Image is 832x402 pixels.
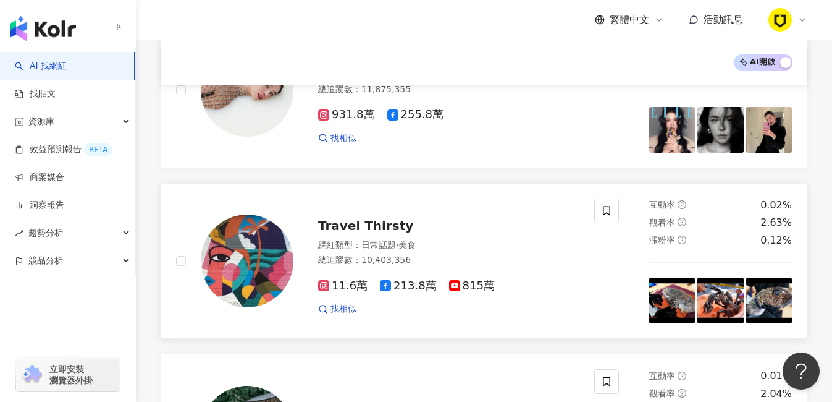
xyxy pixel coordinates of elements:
span: 找相似 [330,303,356,315]
img: post-image [649,278,695,323]
a: 效益預測報告BETA [15,143,112,156]
a: 找貼文 [15,88,56,100]
a: KOL Avatar李毓芬Tia網紅類型：美妝時尚總追蹤數：11,875,355931.8萬255.8萬找相似互動率question-circle0%觀看率question-circle0%漲粉... [161,12,807,168]
a: 洞察報告 [15,199,64,212]
span: 213.8萬 [380,280,437,293]
div: 0.01% [760,369,792,383]
span: rise [15,229,23,237]
div: 網紅類型 ： [318,239,579,252]
span: 趨勢分析 [28,219,63,247]
span: 活動訊息 [704,14,743,25]
span: 美食 [398,240,416,250]
span: Travel Thirsty [318,218,413,233]
img: post-image [697,278,743,323]
span: question-circle [678,236,686,244]
img: post-image [649,107,695,153]
iframe: Help Scout Beacon - Open [783,353,820,390]
img: KOL Avatar [201,215,293,307]
a: 找相似 [318,132,356,145]
span: 找相似 [330,132,356,145]
div: 總追蹤數 ： 10,403,356 [318,254,579,267]
span: 競品分析 [28,247,63,275]
a: searchAI 找網紅 [15,60,67,72]
div: 總追蹤數 ： 11,875,355 [318,83,579,96]
img: chrome extension [20,365,44,385]
img: RH.png [768,8,792,32]
span: question-circle [678,389,686,398]
span: 互動率 [649,200,675,210]
a: chrome extension立即安裝 瀏覽器外掛 [16,358,120,391]
span: 漲粉率 [649,235,675,245]
div: 0.12% [760,234,792,247]
span: 日常話題 [361,240,396,250]
a: 找相似 [318,303,356,315]
div: 2.63% [760,216,792,229]
span: 觀看率 [649,218,675,228]
div: 0.02% [760,199,792,212]
img: post-image [746,278,792,323]
img: post-image [697,107,743,153]
span: 繁體中文 [610,13,649,27]
span: question-circle [678,218,686,226]
span: 931.8萬 [318,108,375,121]
div: 2.04% [760,387,792,401]
span: 觀看率 [649,388,675,398]
span: 互動率 [649,371,675,381]
span: question-circle [678,200,686,209]
span: question-circle [678,372,686,380]
span: 815萬 [449,280,495,293]
span: 立即安裝 瀏覽器外掛 [49,364,93,386]
img: KOL Avatar [201,44,293,137]
img: post-image [746,107,792,153]
span: 255.8萬 [387,108,444,121]
a: KOL AvatarTravel Thirsty網紅類型：日常話題·美食總追蹤數：10,403,35611.6萬213.8萬815萬找相似互動率question-circle0.02%觀看率qu... [161,183,807,340]
a: 商案媒合 [15,171,64,184]
span: 11.6萬 [318,280,368,293]
span: 資源庫 [28,108,54,135]
img: logo [10,16,76,41]
span: · [396,240,398,250]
